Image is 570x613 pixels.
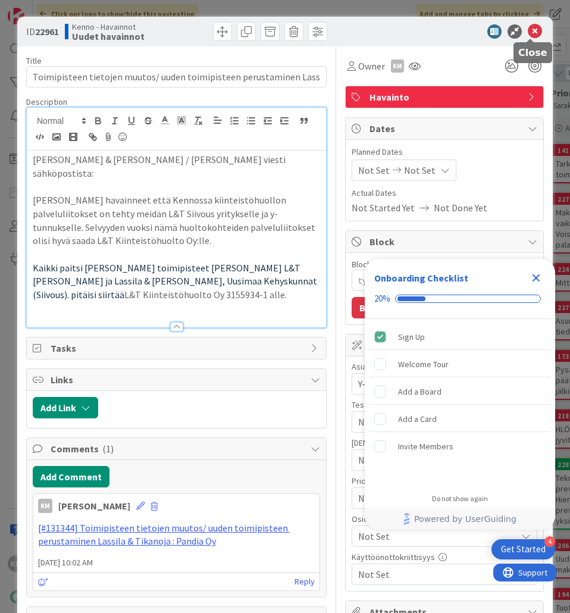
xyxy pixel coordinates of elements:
span: Support [25,2,54,16]
span: Not Set [358,567,516,581]
div: Sign Up [398,330,425,344]
span: Description [26,96,67,107]
div: Sign Up is complete. [369,324,550,350]
div: Asiakas [352,362,537,371]
span: Kenno - Havainnot [72,22,145,32]
span: Powered by UserGuiding [414,512,516,526]
a: [#131344] Toimipisteen tietojen muutos/ uuden toimipisteen perustaminen Lassila & Tikanoja : Pand... [38,522,290,548]
div: Add a Card is incomplete. [369,406,550,432]
span: Not Set [358,415,516,429]
span: Block [369,234,522,249]
div: KM [391,60,404,73]
div: Open Get Started checklist, remaining modules: 4 [491,539,555,559]
div: Add a Card [398,412,437,426]
p: [PERSON_NAME] & [PERSON_NAME] / [PERSON_NAME] viesti sähköpostista: [33,153,320,180]
div: Checklist progress: 20% [374,293,546,304]
div: Osio [352,515,537,523]
span: Not Started Yet [352,201,415,215]
span: [DATE] 10:02 AM [33,556,320,569]
h5: Close [518,47,547,58]
div: Footer [365,508,555,530]
label: Blocked Reason [352,259,409,270]
b: 22961 [35,26,59,37]
div: Onboarding Checklist [374,271,468,285]
span: Owner [358,59,385,73]
span: Actual Dates [352,187,537,199]
div: Käyttöönottokriittisyys [352,553,537,561]
div: Checklist Container [365,259,555,530]
p: [PERSON_NAME] havainneet että Kennossa kiinteistöhuollon palveluliitokset on tehty meidän L&T Sii... [33,193,320,248]
span: Not Set [358,490,511,506]
b: Uudet havainnot [72,32,145,41]
div: Do not show again [432,494,488,503]
button: Add Link [33,397,98,418]
p: L&T Kiinteistöhuolto Oy 3155934-1 alle. [33,261,320,302]
div: Close Checklist [527,268,546,287]
label: Title [26,55,42,66]
div: Testaus [352,401,537,409]
div: KM [38,499,52,513]
span: Havainto [369,90,522,104]
button: Block [352,297,392,318]
div: Invite Members [398,439,453,454]
span: ID [26,24,59,39]
span: Dates [369,121,522,136]
div: Welcome Tour is incomplete. [369,351,550,377]
div: [DEMOGRAPHIC_DATA] [352,439,537,447]
div: Get Started [501,543,546,555]
div: Welcome Tour [398,357,449,371]
span: ( 1 ) [102,443,114,455]
div: Priority [352,477,537,485]
div: 20% [374,293,390,304]
span: Not Set [358,453,516,467]
span: Y-Säätiö [358,377,516,391]
span: Not Set [358,163,390,177]
div: Checklist items [365,319,555,486]
div: Invite Members is incomplete. [369,433,550,459]
span: Tasks [51,341,305,355]
span: Not Set [358,529,516,543]
span: Not Set [404,163,436,177]
div: Add a Board is incomplete. [369,379,550,405]
span: Planned Dates [352,146,537,158]
span: Links [51,373,305,387]
a: Powered by UserGuiding [371,508,549,530]
div: 4 [544,536,555,547]
span: Comments [51,442,305,456]
button: Add Comment [33,466,109,487]
a: Reply [295,574,315,589]
span: Not Done Yet [434,201,487,215]
div: Add a Board [398,384,441,399]
span: Kaikki paitsi [PERSON_NAME] toimipisteet [PERSON_NAME] L&T [PERSON_NAME] ja Lassila & [PERSON_NAM... [33,262,319,301]
input: type card name here... [26,66,327,87]
div: [PERSON_NAME] [58,499,130,513]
